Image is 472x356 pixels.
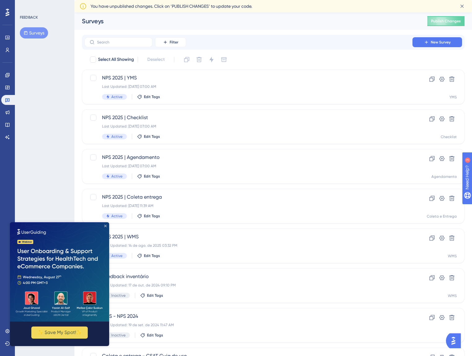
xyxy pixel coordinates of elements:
div: WMS [448,254,457,259]
span: Filter [170,40,178,45]
span: Edit Tags [144,134,160,139]
div: 3 [43,3,45,8]
div: Coleta e Entrega [427,214,457,219]
span: Edit Tags [144,174,160,179]
span: Edit Tags [144,214,160,219]
button: Publish Changes [427,16,465,26]
div: YMS [449,95,457,100]
span: Active [111,214,122,219]
span: Edit Tags [147,333,163,338]
span: NPS 2025 | Checklist [102,114,395,121]
button: Deselect [142,54,170,65]
span: NPS 2025 | Agendamento [102,154,395,161]
span: Inactive [111,333,126,338]
div: Last Updated: [DATE] 11:39 AM [102,203,395,208]
button: Edit Tags [137,134,160,139]
span: New Survey [431,40,451,45]
span: NPS 2025 | WMS [102,233,395,241]
span: NPS 2025 | YMS [102,74,395,82]
div: WMS [448,293,457,298]
button: Filter [155,37,186,47]
div: Last Updated: [DATE] 07:00 AM [102,164,395,169]
span: Select All Showing [98,56,134,63]
div: Agendamento [431,174,457,179]
div: Last Updated: [DATE] 07:00 AM [102,124,395,129]
span: Feedback inventário [102,273,395,280]
span: Active [111,94,122,99]
span: YMS - NPS 2024 [102,313,395,320]
button: Edit Tags [140,293,163,298]
span: Need Help? [15,2,39,9]
div: Close Preview [94,2,97,5]
div: Last Updated: 19 de set. de 2024 11:47 AM [102,322,395,327]
span: Edit Tags [147,293,163,298]
span: Active [111,253,122,258]
div: Last Updated: 17 de out. de 2024 09:10 PM [102,283,395,288]
button: Edit Tags [137,214,160,219]
div: Checklist [441,134,457,139]
span: NPS 2025 | Coleta entrega [102,193,395,201]
span: Publish Changes [431,19,461,24]
button: Edit Tags [140,333,163,338]
button: Edit Tags [137,94,160,99]
input: Search [97,40,147,44]
div: Last Updated: [DATE] 07:00 AM [102,84,395,89]
span: You have unpublished changes. Click on ‘PUBLISH CHANGES’ to update your code. [91,2,252,10]
div: Last Updated: 14 de ago. de 2025 03:32 PM [102,243,395,248]
iframe: UserGuiding AI Assistant Launcher [446,331,465,350]
button: ✨ Save My Spot!✨ [21,104,78,116]
span: Edit Tags [144,94,160,99]
span: Inactive [111,293,126,298]
div: FEEDBACK [20,15,38,20]
button: Edit Tags [137,253,160,258]
button: Edit Tags [137,174,160,179]
div: Surveys [82,17,412,25]
span: Edit Tags [144,253,160,258]
span: Active [111,134,122,139]
button: Surveys [20,27,48,38]
span: Active [111,174,122,179]
span: Deselect [147,56,165,63]
button: New Survey [412,37,462,47]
